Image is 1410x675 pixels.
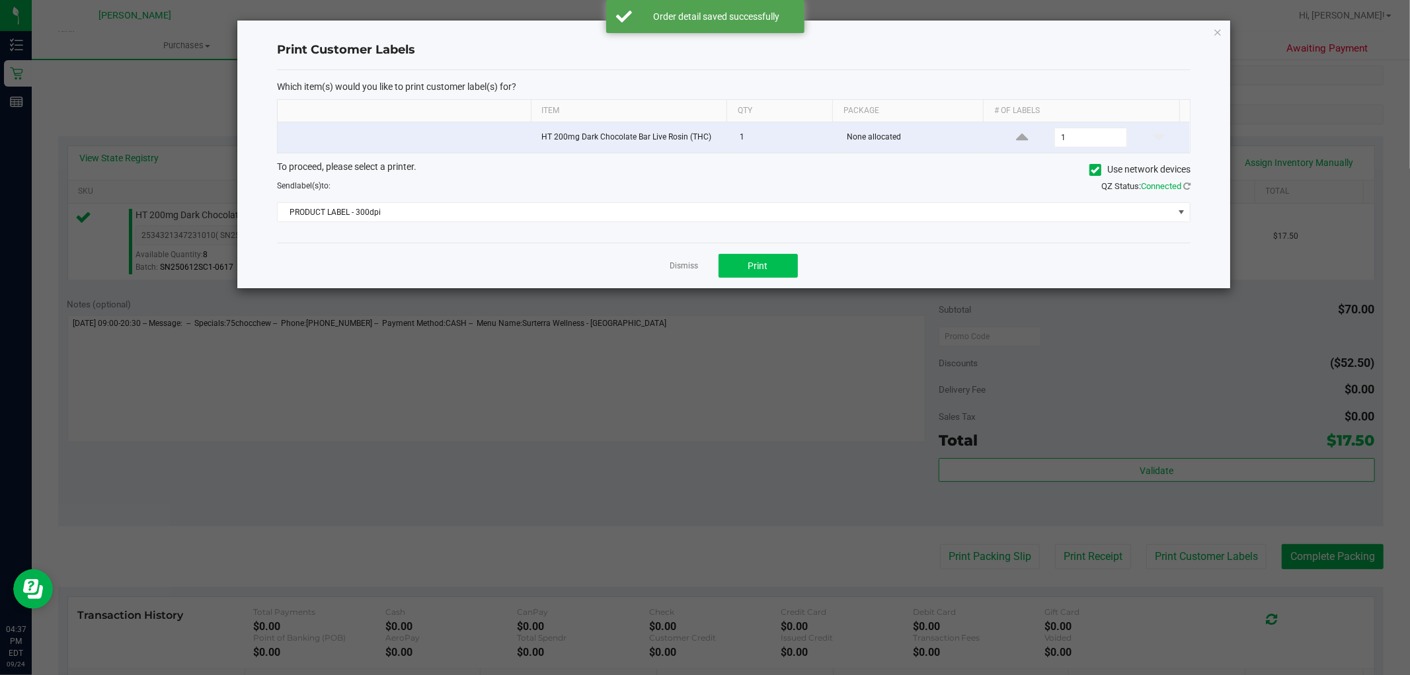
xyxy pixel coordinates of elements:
[726,100,832,122] th: Qty
[719,254,798,278] button: Print
[983,100,1179,122] th: # of labels
[267,160,1200,180] div: To proceed, please select a printer.
[277,81,1191,93] p: Which item(s) would you like to print customer label(s) for?
[670,260,699,272] a: Dismiss
[732,122,839,153] td: 1
[639,10,795,23] div: Order detail saved successfully
[531,100,726,122] th: Item
[1101,181,1191,191] span: QZ Status:
[1089,163,1191,177] label: Use network devices
[748,260,768,271] span: Print
[295,181,321,190] span: label(s)
[277,42,1191,59] h4: Print Customer Labels
[13,569,53,609] iframe: Resource center
[1141,181,1181,191] span: Connected
[832,100,983,122] th: Package
[277,181,331,190] span: Send to:
[278,203,1173,221] span: PRODUCT LABEL - 300dpi
[839,122,992,153] td: None allocated
[533,122,732,153] td: HT 200mg Dark Chocolate Bar Live Rosin (THC)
